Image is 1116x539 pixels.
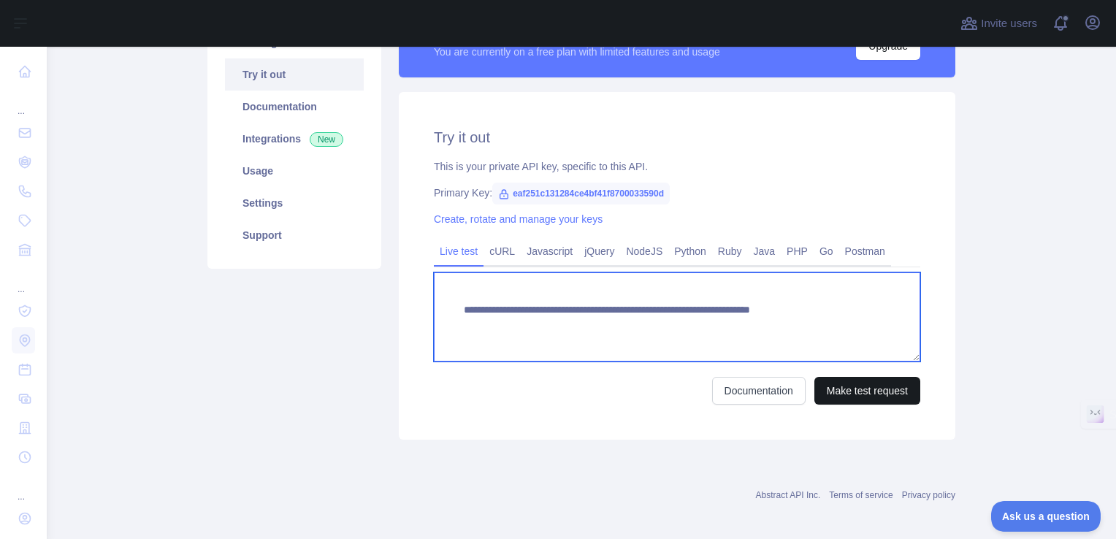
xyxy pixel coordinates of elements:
[12,88,35,117] div: ...
[12,266,35,295] div: ...
[839,240,891,263] a: Postman
[492,183,670,204] span: eaf251c131284ce4bf41f8700033590d
[620,240,668,263] a: NodeJS
[668,240,712,263] a: Python
[756,490,821,500] a: Abstract API Inc.
[434,213,603,225] a: Create, rotate and manage your keys
[991,501,1101,532] iframe: Toggle Customer Support
[434,240,484,263] a: Live test
[12,473,35,502] div: ...
[225,91,364,123] a: Documentation
[578,240,620,263] a: jQuery
[981,15,1037,32] span: Invite users
[434,159,920,174] div: This is your private API key, specific to this API.
[225,155,364,187] a: Usage
[748,240,781,263] a: Java
[225,219,364,251] a: Support
[434,127,920,148] h2: Try it out
[434,186,920,200] div: Primary Key:
[781,240,814,263] a: PHP
[902,490,955,500] a: Privacy policy
[814,240,839,263] a: Go
[484,240,521,263] a: cURL
[225,123,364,155] a: Integrations New
[712,240,748,263] a: Ruby
[814,377,920,405] button: Make test request
[829,490,893,500] a: Terms of service
[958,12,1040,35] button: Invite users
[434,45,720,59] div: You are currently on a free plan with limited features and usage
[225,58,364,91] a: Try it out
[310,132,343,147] span: New
[712,377,806,405] a: Documentation
[225,187,364,219] a: Settings
[521,240,578,263] a: Javascript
